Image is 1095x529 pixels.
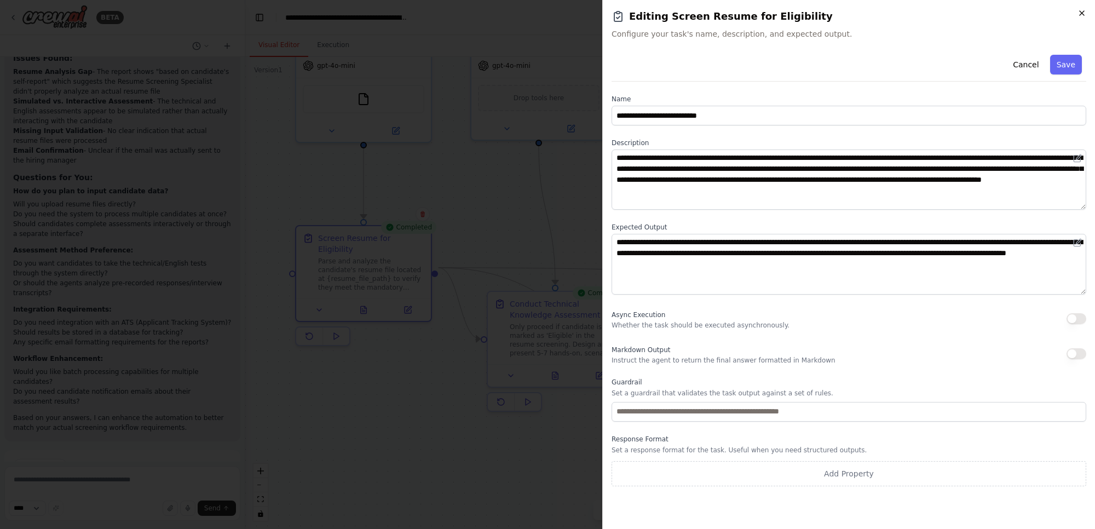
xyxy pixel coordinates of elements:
[1006,55,1045,74] button: Cancel
[612,346,670,354] span: Markdown Output
[612,28,1086,39] span: Configure your task's name, description, and expected output.
[612,139,1086,147] label: Description
[612,389,1086,398] p: Set a guardrail that validates the task output against a set of rules.
[612,356,835,365] p: Instruct the agent to return the final answer formatted in Markdown
[612,223,1086,232] label: Expected Output
[612,311,665,319] span: Async Execution
[1071,152,1084,165] button: Open in editor
[612,435,1086,444] label: Response Format
[612,9,1086,24] h2: Editing Screen Resume for Eligibility
[612,446,1086,455] p: Set a response format for the task. Useful when you need structured outputs.
[612,378,1086,387] label: Guardrail
[612,321,789,330] p: Whether the task should be executed asynchronously.
[612,461,1086,486] button: Add Property
[1050,55,1082,74] button: Save
[612,95,1086,104] label: Name
[1071,236,1084,249] button: Open in editor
